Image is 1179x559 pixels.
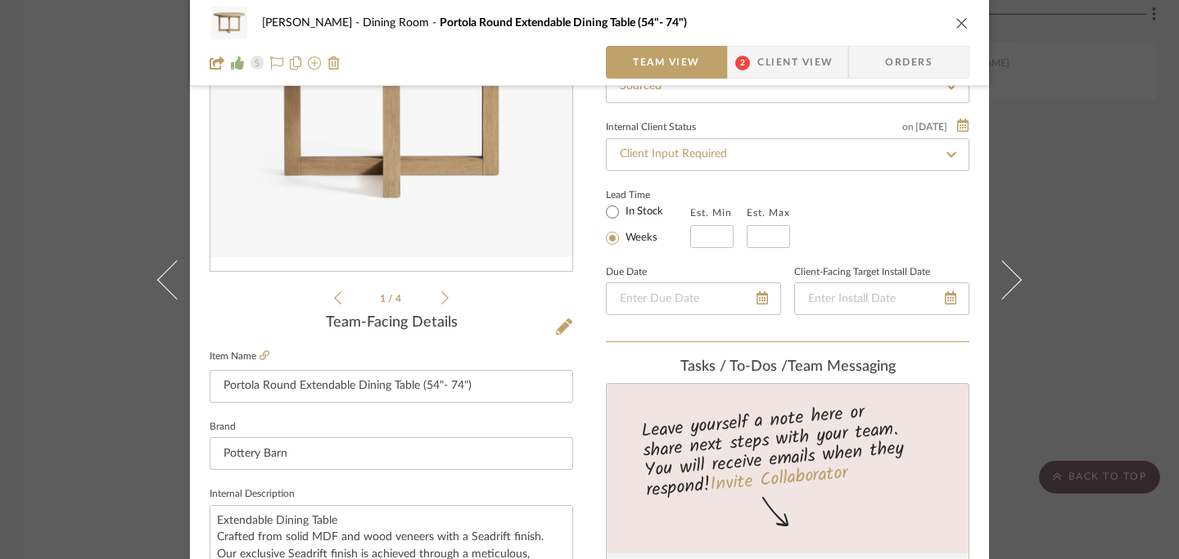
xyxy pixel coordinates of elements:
mat-radio-group: Select item type [606,202,690,248]
input: Enter Install Date [794,282,969,315]
input: Enter Brand [210,437,573,470]
label: Item Name [210,349,269,363]
label: In Stock [622,205,663,219]
img: Remove from project [327,56,341,70]
img: b84a0ae9-7b2d-4dd4-8eae-f39d6eefbb4e_48x40.jpg [210,7,249,39]
span: [PERSON_NAME] [262,17,363,29]
span: Client View [757,46,833,79]
span: Orders [867,46,951,79]
span: Tasks / To-Dos / [680,359,788,374]
div: Internal Client Status [606,124,696,132]
input: Enter Due Date [606,282,781,315]
div: Leave yourself a note here or share next steps with your team. You will receive emails when they ... [604,394,972,504]
span: Dining Room [363,17,440,29]
span: / [388,294,395,304]
label: Lead Time [606,187,690,202]
input: Type to Search… [606,70,969,103]
span: Team View [633,46,700,79]
span: 4 [395,294,404,304]
button: close [955,16,969,30]
label: Brand [210,423,236,431]
label: Est. Min [690,207,732,219]
label: Internal Description [210,490,295,498]
label: Client-Facing Target Install Date [794,268,930,277]
div: Team-Facing Details [210,314,573,332]
span: [DATE] [914,121,949,133]
span: 2 [735,56,750,70]
input: Enter Item Name [210,370,573,403]
span: on [902,122,914,132]
div: team Messaging [606,358,969,376]
span: Portola Round Extendable Dining Table (54"- 74") [440,17,687,29]
label: Est. Max [747,207,790,219]
label: Due Date [606,268,647,277]
span: 1 [380,294,388,304]
a: Invite Collaborator [709,458,849,499]
label: Weeks [622,231,657,246]
input: Type to Search… [606,138,969,171]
